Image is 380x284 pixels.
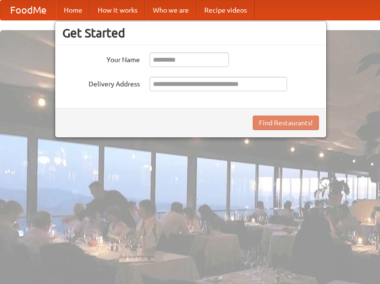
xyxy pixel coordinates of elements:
[0,0,56,20] a: FoodMe
[90,0,145,20] a: How it works
[62,26,319,40] h3: Get Started
[56,0,90,20] a: Home
[145,0,197,20] a: Who we are
[62,77,140,89] label: Delivery Address
[253,116,319,130] button: Find Restaurants!
[62,52,140,65] label: Your Name
[197,0,255,20] a: Recipe videos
